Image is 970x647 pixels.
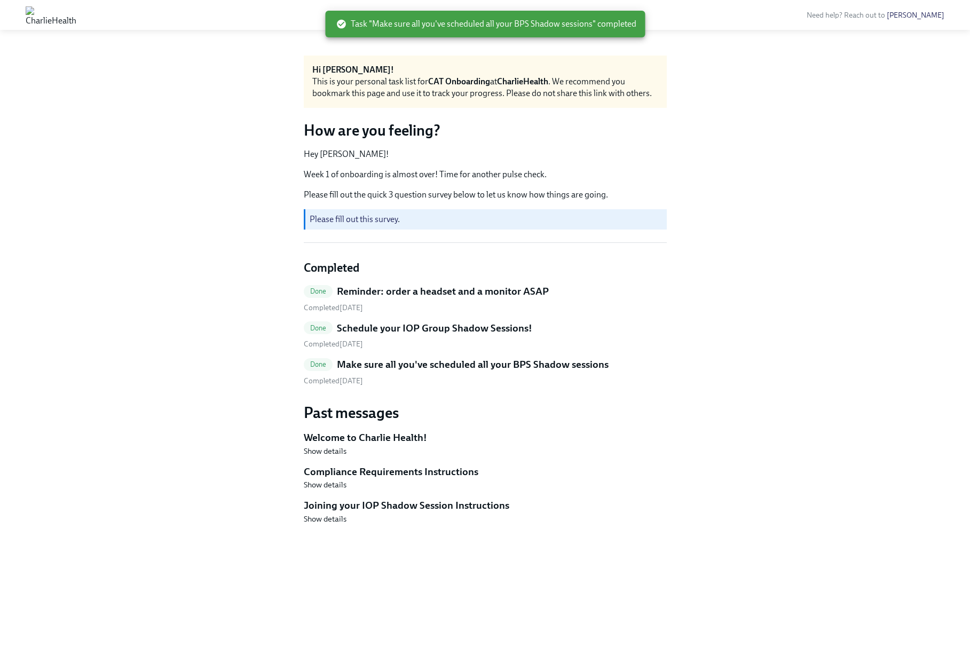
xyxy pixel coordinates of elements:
a: DoneSchedule your IOP Group Shadow Sessions! Completed[DATE] [304,321,667,350]
span: Task "Make sure all you've scheduled all your BPS Shadow sessions" completed [336,18,636,30]
button: Show details [304,514,346,524]
h3: How are you feeling? [304,121,667,140]
p: Week 1 of onboarding is almost over! Time for another pulse check. [304,169,667,180]
span: Need help? Reach out to [807,11,944,20]
span: Done [304,324,333,332]
img: CharlieHealth [26,6,76,23]
span: Done [304,287,333,295]
strong: Hi [PERSON_NAME]! [312,65,394,75]
h5: Compliance Requirements Instructions [304,465,667,479]
h5: Reminder: order a headset and a monitor ASAP [337,285,549,298]
p: Please fill out the quick 3 question survey below to let us know how things are going. [304,189,667,201]
p: Hey [PERSON_NAME]! [304,148,667,160]
span: Wednesday, August 13th 2025, 12:41 pm [304,340,363,349]
h5: Make sure all you've scheduled all your BPS Shadow sessions [337,358,609,372]
h3: Past messages [304,403,667,422]
div: This is your personal task list for at . We recommend you bookmark this page and use it to track ... [312,76,658,99]
a: DoneReminder: order a headset and a monitor ASAP Completed[DATE] [304,285,667,313]
h4: Completed [304,260,667,276]
a: DoneMake sure all you've scheduled all your BPS Shadow sessions Completed[DATE] [304,358,667,386]
span: Tuesday, August 19th 2025, 1:37 pm [304,376,363,385]
button: Show details [304,446,346,456]
strong: CAT Onboarding [428,76,490,86]
a: [PERSON_NAME] [887,11,944,20]
span: Wednesday, August 13th 2025, 12:41 pm [304,303,363,312]
button: Show details [304,479,346,490]
a: Please fill out this survey [310,214,398,224]
h5: Welcome to Charlie Health! [304,431,667,445]
p: . [310,214,663,225]
strong: CharlieHealth [497,76,548,86]
h5: Schedule your IOP Group Shadow Sessions! [337,321,532,335]
h5: Joining your IOP Shadow Session Instructions [304,499,667,512]
span: Done [304,360,333,368]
